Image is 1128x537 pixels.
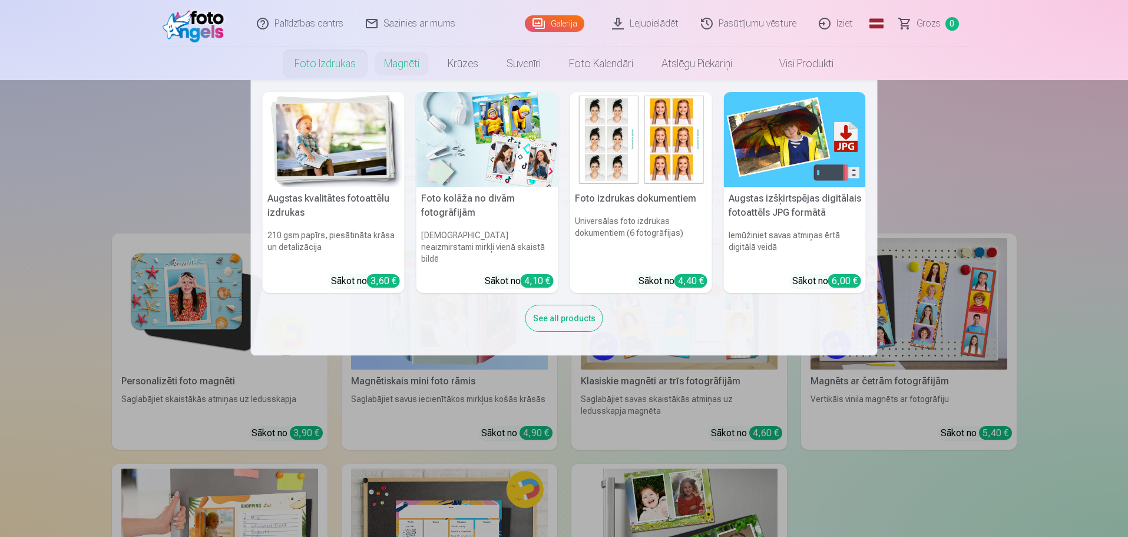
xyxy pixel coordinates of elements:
a: Magnēti [370,47,434,80]
div: 4,10 € [521,274,554,288]
a: Foto kalendāri [555,47,647,80]
img: Foto izdrukas dokumentiem [570,92,712,187]
a: Atslēgu piekariņi [647,47,746,80]
img: Augstas izšķirtspējas digitālais fotoattēls JPG formātā [724,92,866,187]
div: Sākot no [331,274,400,288]
a: Visi produkti [746,47,848,80]
a: Augstas kvalitātes fotoattēlu izdrukasAugstas kvalitātes fotoattēlu izdrukas210 gsm papīrs, piesā... [263,92,405,293]
h6: 210 gsm papīrs, piesātināta krāsa un detalizācija [263,225,405,269]
div: Sākot no [485,274,554,288]
a: Foto izdrukas [280,47,370,80]
img: /fa1 [163,5,230,42]
a: Suvenīri [492,47,555,80]
a: Foto izdrukas dokumentiemFoto izdrukas dokumentiemUniversālas foto izdrukas dokumentiem (6 fotogr... [570,92,712,293]
img: Augstas kvalitātes fotoattēlu izdrukas [263,92,405,187]
a: Galerija [525,15,584,32]
div: 6,00 € [828,274,861,288]
img: Foto kolāža no divām fotogrāfijām [416,92,558,187]
div: See all products [525,305,603,332]
h5: Augstas kvalitātes fotoattēlu izdrukas [263,187,405,225]
div: Sākot no [639,274,707,288]
h5: Augstas izšķirtspējas digitālais fotoattēls JPG formātā [724,187,866,225]
span: Grozs [917,17,941,31]
h6: Universālas foto izdrukas dokumentiem (6 fotogrāfijas) [570,210,712,269]
div: 3,60 € [367,274,400,288]
h6: [DEMOGRAPHIC_DATA] neaizmirstami mirkļi vienā skaistā bildē [416,225,558,269]
h5: Foto izdrukas dokumentiem [570,187,712,210]
a: See all products [525,311,603,324]
div: 4,40 € [674,274,707,288]
h5: Foto kolāža no divām fotogrāfijām [416,187,558,225]
span: 0 [945,17,959,31]
h6: Iemūžiniet savas atmiņas ērtā digitālā veidā [724,225,866,269]
a: Augstas izšķirtspējas digitālais fotoattēls JPG formātāAugstas izšķirtspējas digitālais fotoattēl... [724,92,866,293]
div: Sākot no [792,274,861,288]
a: Foto kolāža no divām fotogrāfijāmFoto kolāža no divām fotogrāfijām[DEMOGRAPHIC_DATA] neaizmirstam... [416,92,558,293]
a: Krūzes [434,47,492,80]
